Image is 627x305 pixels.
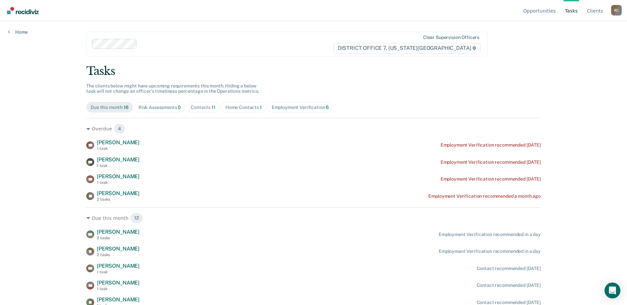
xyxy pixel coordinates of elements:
div: Home Contacts [225,105,262,110]
div: Employment Verification recommended in a day [439,249,541,254]
div: 1 task [97,146,139,151]
span: The clients below might have upcoming requirements this month. Hiding a below task will not chang... [86,83,259,94]
span: 0 [178,105,181,110]
span: 11 [212,105,216,110]
span: [PERSON_NAME] [97,296,139,303]
div: Open Intercom Messenger [605,283,620,298]
div: Due this month 12 [86,213,541,223]
div: 2 tasks [97,236,139,240]
img: Recidiviz [7,7,39,14]
span: 4 [114,123,125,134]
span: DISTRICT OFFICE 7, [US_STATE][GEOGRAPHIC_DATA] [333,43,481,53]
span: [PERSON_NAME] [97,173,139,180]
div: Employment Verification recommended [DATE] [441,159,541,165]
span: 1 [260,105,262,110]
div: Employment Verification recommended in a day [439,232,541,237]
div: Contacts [191,105,216,110]
span: [PERSON_NAME] [97,246,139,252]
span: 6 [326,105,329,110]
div: Clear supervision officers [423,35,479,40]
div: 1 task [97,163,139,168]
div: 1 task [97,270,139,274]
div: R C [611,5,622,16]
span: [PERSON_NAME] [97,190,139,196]
span: 16 [124,105,129,110]
span: [PERSON_NAME] [97,280,139,286]
div: 2 tasks [97,253,139,257]
div: Employment Verification recommended [DATE] [441,176,541,182]
span: [PERSON_NAME] [97,156,139,163]
span: [PERSON_NAME] [97,263,139,269]
span: [PERSON_NAME] [97,229,139,235]
div: Contact recommended [DATE] [477,266,541,271]
div: Risk Assessments [138,105,181,110]
div: Employment Verification recommended a month ago [428,193,540,199]
div: Employment Verification recommended [DATE] [441,142,541,148]
div: Overdue 4 [86,123,541,134]
span: [PERSON_NAME] [97,139,139,146]
div: 1 task [97,180,139,185]
button: Profile dropdown button [611,5,622,16]
span: 12 [130,213,143,223]
div: 1 task [97,287,139,291]
div: 2 tasks [97,197,139,202]
div: Contact recommended [DATE] [477,283,541,288]
div: Due this month [91,105,129,110]
div: Tasks [86,64,541,78]
a: Home [8,29,28,35]
div: Employment Verification [272,105,329,110]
